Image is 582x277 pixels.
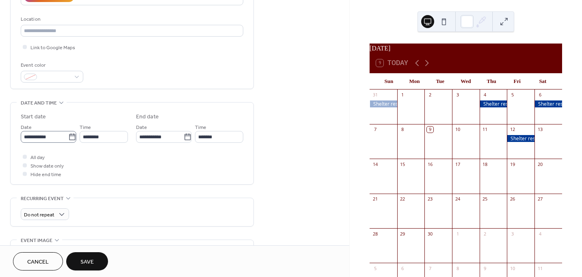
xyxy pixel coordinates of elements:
div: 4 [482,92,488,98]
div: 6 [400,265,406,271]
div: 1 [454,231,461,237]
div: 8 [400,127,406,133]
div: Fri [504,73,530,89]
span: Hide end time [30,170,61,179]
div: 8 [454,265,461,271]
button: Save [66,252,108,270]
div: 26 [509,196,515,202]
div: 20 [537,161,543,167]
span: Link to Google Maps [30,44,75,52]
div: 21 [372,196,378,202]
div: Sun [376,73,402,89]
div: 6 [537,92,543,98]
div: Location [21,15,242,24]
div: Wed [453,73,478,89]
div: 29 [400,231,406,237]
div: 31 [372,92,378,98]
div: Shelter reserved - Kristina Luechtefeld [534,100,562,107]
div: Thu [478,73,504,89]
div: Mon [402,73,427,89]
span: Date [21,123,32,132]
div: 9 [482,265,488,271]
span: Time [195,123,206,132]
div: 10 [509,265,515,271]
div: 7 [427,265,433,271]
div: Sat [530,73,556,89]
div: 16 [427,161,433,167]
div: 3 [509,231,515,237]
div: 4 [537,231,543,237]
button: Cancel [13,252,63,270]
div: 2 [482,231,488,237]
span: Time [80,123,91,132]
div: Event color [21,61,82,70]
span: Event image [21,236,52,245]
div: 10 [454,127,461,133]
div: 19 [509,161,515,167]
span: Date and time [21,99,57,107]
div: 7 [372,127,378,133]
div: Shelter reserved - Chelsea Navarro [507,135,534,142]
div: 23 [427,196,433,202]
div: 5 [509,92,515,98]
div: 3 [454,92,461,98]
div: 15 [400,161,406,167]
div: 18 [482,161,488,167]
span: Recurring event [21,194,64,203]
div: 17 [454,161,461,167]
div: 22 [400,196,406,202]
div: 28 [372,231,378,237]
span: All day [30,153,45,162]
div: Shelter reserved - Andrea Krause [480,100,507,107]
div: 1 [400,92,406,98]
div: End date [136,113,159,121]
div: Start date [21,113,46,121]
div: 30 [427,231,433,237]
div: 11 [537,265,543,271]
div: 27 [537,196,543,202]
div: 24 [454,196,461,202]
div: 12 [509,127,515,133]
span: Save [80,258,94,266]
div: Shelter reserved - Julie Carr [370,100,397,107]
div: 9 [427,127,433,133]
div: 25 [482,196,488,202]
span: Show date only [30,162,64,170]
span: Do not repeat [24,210,54,220]
div: 13 [537,127,543,133]
span: Cancel [27,258,49,266]
div: 14 [372,161,378,167]
div: 2 [427,92,433,98]
div: 11 [482,127,488,133]
span: Date [136,123,147,132]
div: 5 [372,265,378,271]
div: [DATE] [370,44,562,53]
div: Tue [427,73,453,89]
